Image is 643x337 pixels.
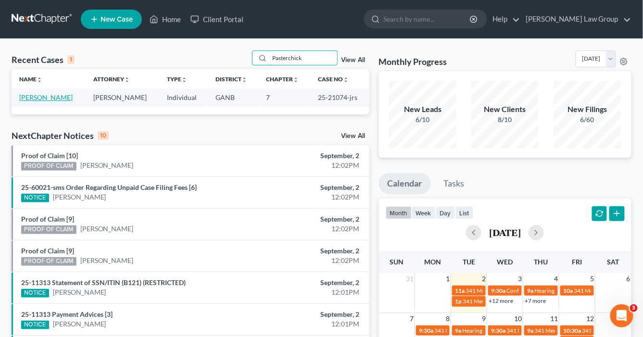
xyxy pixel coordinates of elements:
a: Proof of Claim [9] [21,247,74,255]
a: Home [145,11,186,28]
div: September, 2 [253,310,359,319]
div: PROOF OF CLAIM [21,225,76,234]
div: NOTICE [21,289,49,298]
button: day [436,206,455,219]
span: Tue [463,258,475,266]
div: 12:01PM [253,287,359,297]
span: Wed [497,258,513,266]
div: New Filings [554,104,621,115]
a: [PERSON_NAME] Law Group [521,11,631,28]
span: Sat [607,258,619,266]
div: 12:02PM [253,256,359,265]
a: Nameunfold_more [19,75,42,83]
a: View All [341,133,366,139]
span: 11a [455,287,465,294]
span: 9a [527,327,533,334]
div: 1 [67,55,75,64]
a: [PERSON_NAME] [80,161,134,170]
a: Tasks [435,173,473,194]
td: [PERSON_NAME] [86,88,160,106]
div: PROOF OF CLAIM [21,257,76,266]
a: Districtunfold_more [215,75,247,83]
i: unfold_more [241,77,247,83]
span: 341 Meeting for [PERSON_NAME] [506,327,593,334]
div: NOTICE [21,321,49,329]
div: NOTICE [21,194,49,202]
div: New Leads [389,104,456,115]
div: September, 2 [253,278,359,287]
span: 341 Meeting for [PERSON_NAME] [534,327,621,334]
div: 12:01PM [253,319,359,329]
span: 341 Meeting for [PERSON_NAME] [466,287,552,294]
a: Case Nounfold_more [318,75,349,83]
i: unfold_more [181,77,187,83]
span: 1p [455,298,462,305]
td: 7 [259,88,310,106]
div: 10 [98,131,109,140]
span: 9:30a [419,327,433,334]
span: 341 Meeting for [PERSON_NAME] & [PERSON_NAME] [434,327,572,334]
a: 25-11313 Payment Advices [3] [21,310,113,318]
div: New Clients [471,104,539,115]
a: +7 more [525,297,546,304]
h3: Monthly Progress [379,56,447,67]
span: 1 [445,273,451,285]
span: 5 [589,273,595,285]
button: list [455,206,474,219]
span: 9a [527,287,533,294]
a: Attorneyunfold_more [93,75,130,83]
span: 31 [405,273,415,285]
span: 9:30a [491,327,505,334]
a: Chapterunfold_more [266,75,299,83]
div: 12:02PM [253,161,359,170]
span: 10a [563,287,573,294]
span: 10 [513,313,523,325]
a: Calendar [379,173,431,194]
a: [PERSON_NAME] [53,287,106,297]
span: 3 [517,273,523,285]
button: month [386,206,412,219]
div: NextChapter Notices [12,130,109,141]
div: 8/10 [471,115,539,125]
a: Help [488,11,520,28]
i: unfold_more [37,77,42,83]
button: week [412,206,436,219]
div: September, 2 [253,214,359,224]
a: [PERSON_NAME] [53,319,106,329]
input: Search by name... [270,51,337,65]
span: 9:30a [491,287,505,294]
span: Hearing for [PERSON_NAME] [462,327,537,334]
div: 12:02PM [253,192,359,202]
span: 11 [549,313,559,325]
span: 4 [553,273,559,285]
td: 25-21074-jrs [310,88,369,106]
a: [PERSON_NAME] [80,224,134,234]
span: 9a [455,327,461,334]
span: 3 [630,304,638,312]
span: Thu [534,258,548,266]
div: Recent Cases [12,54,75,65]
a: Client Portal [186,11,248,28]
span: 6 [626,273,631,285]
span: 9 [481,313,487,325]
a: Proof of Claim [10] [21,151,78,160]
span: 341 Meeting for [PERSON_NAME] [463,298,549,305]
span: Fri [572,258,582,266]
span: 8 [445,313,451,325]
span: 12 [585,313,595,325]
span: 7 [409,313,415,325]
a: Typeunfold_more [167,75,187,83]
a: View All [341,57,366,63]
td: GANB [208,88,258,106]
i: unfold_more [293,77,299,83]
div: PROOF OF CLAIM [21,162,76,171]
span: 2 [481,273,487,285]
div: September, 2 [253,183,359,192]
i: unfold_more [343,77,349,83]
h2: [DATE] [489,227,521,237]
iframe: Intercom live chat [610,304,633,327]
a: 25-60021-sms Order Regarding Unpaid Case Filing Fees [6] [21,183,197,191]
div: 12:02PM [253,224,359,234]
span: Sun [390,258,404,266]
i: unfold_more [124,77,130,83]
